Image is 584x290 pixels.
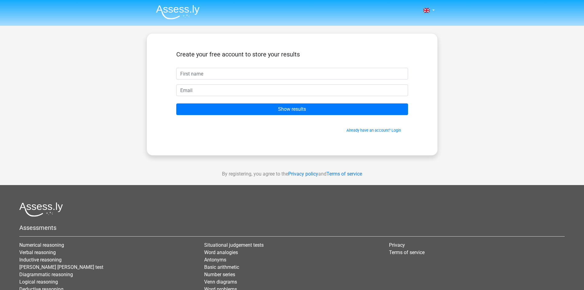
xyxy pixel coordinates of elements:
a: Basic arithmetic [204,264,239,270]
a: Diagrammatic reasoning [19,272,73,277]
a: Numerical reasoning [19,242,64,248]
a: Situational judgement tests [204,242,264,248]
a: Word analogies [204,249,238,255]
a: Terms of service [326,171,362,177]
a: Verbal reasoning [19,249,56,255]
a: Logical reasoning [19,279,58,285]
a: Privacy [389,242,405,248]
a: Antonyms [204,257,226,263]
a: Venn diagrams [204,279,237,285]
h5: Assessments [19,224,565,231]
img: Assessly [156,5,200,19]
a: [PERSON_NAME] [PERSON_NAME] test [19,264,103,270]
a: Privacy policy [288,171,318,177]
a: Inductive reasoning [19,257,62,263]
a: Already have an account? Login [346,128,401,133]
input: First name [176,68,408,79]
a: Terms of service [389,249,425,255]
input: Email [176,84,408,96]
input: Show results [176,103,408,115]
img: Assessly logo [19,202,63,217]
h5: Create your free account to store your results [176,51,408,58]
a: Number series [204,272,235,277]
